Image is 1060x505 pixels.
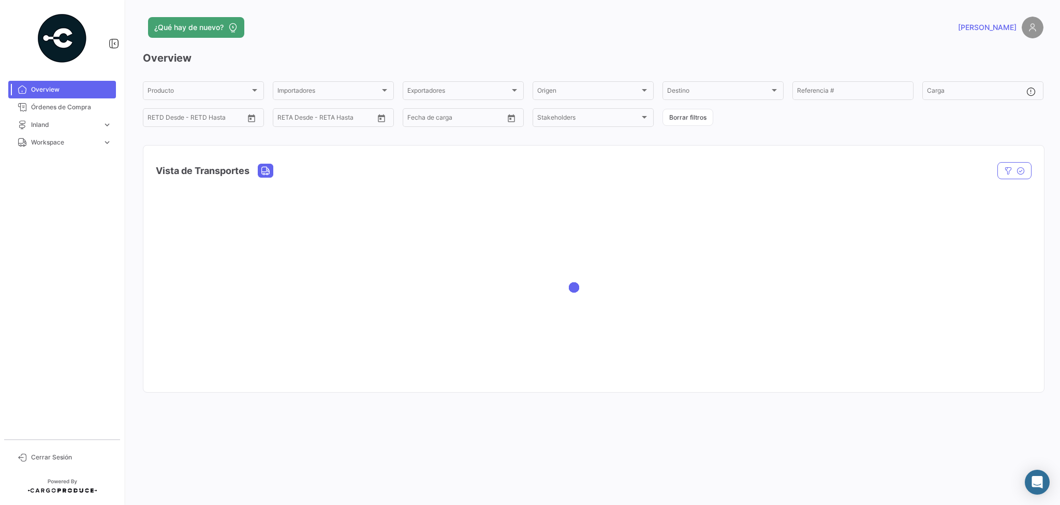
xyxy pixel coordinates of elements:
[1025,470,1050,495] div: Abrir Intercom Messenger
[407,89,510,96] span: Exportadores
[31,120,98,129] span: Inland
[31,103,112,112] span: Órdenes de Compra
[102,138,112,147] span: expand_more
[667,89,770,96] span: Destino
[31,138,98,147] span: Workspace
[36,12,88,64] img: powered-by.png
[31,85,112,94] span: Overview
[1022,17,1043,38] img: placeholder-user.png
[156,164,249,178] h4: Vista de Transportes
[407,116,426,123] input: Desde
[148,17,244,38] button: ¿Qué hay de nuevo?
[148,116,166,123] input: Desde
[277,89,380,96] span: Importadores
[662,109,713,126] button: Borrar filtros
[433,116,479,123] input: Hasta
[244,110,259,126] button: Open calendar
[148,89,250,96] span: Producto
[537,89,640,96] span: Origen
[958,22,1017,33] span: [PERSON_NAME]
[504,110,519,126] button: Open calendar
[8,81,116,98] a: Overview
[537,116,640,123] span: Stakeholders
[154,22,224,33] span: ¿Qué hay de nuevo?
[8,98,116,116] a: Órdenes de Compra
[31,453,112,462] span: Cerrar Sesión
[173,116,219,123] input: Hasta
[143,51,1043,65] h3: Overview
[374,110,389,126] button: Open calendar
[258,164,273,177] button: Land
[102,120,112,129] span: expand_more
[277,116,296,123] input: Desde
[303,116,349,123] input: Hasta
